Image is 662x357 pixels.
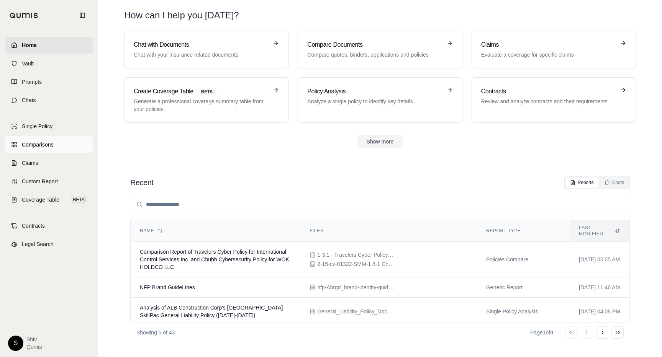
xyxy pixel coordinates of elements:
[140,284,195,290] span: NFP Brand GuideLines
[22,159,38,167] span: Claims
[472,31,636,68] a: ClaimsEvaluate a coverage for specific claims
[605,179,624,186] div: Chats
[472,77,636,122] a: ContractsReview and analyze contracts and their requirements
[317,260,394,268] span: 2-15-cv-01322-SMM-1 8-1 Chubb Cyber2.pdf
[22,41,37,49] span: Home
[22,222,45,230] span: Contracts
[76,9,88,21] button: Collapse sidebar
[477,242,570,277] td: Policies Compare
[579,225,620,237] div: Last modified
[22,78,42,86] span: Prompts
[307,51,442,59] p: Compare quotes, binders, applications and policies
[5,37,93,54] a: Home
[124,77,288,122] a: Create Coverage TableBETAGenerate a professional coverage summary table from your policies.
[357,135,403,148] button: Show more
[5,191,93,208] a: Coverage TableBETA
[134,87,268,96] h3: Create Coverage Table
[10,13,38,18] img: Qumis Logo
[481,51,616,59] p: Evaluate a coverage for specific claims
[5,118,93,135] a: Single Policy
[22,240,54,248] span: Legal Search
[307,98,442,105] p: Analyze a single policy to identify key details
[300,220,477,242] th: Files
[600,177,629,188] button: Chats
[477,298,570,326] td: Single Policy Analysis
[317,308,394,315] span: General_Liability_Policy_Document.pdf
[140,305,283,318] span: Analysis of ALB Construction Corp's Falls Lake SkillPac General Liability Policy (2025-2026)
[565,177,598,188] button: Reports
[5,217,93,234] a: Contracts
[317,251,394,259] span: 1-3.1 - Travelers Cyber Policy40.pdf
[481,40,616,49] h3: Claims
[124,9,636,21] h1: How can I help you [DATE]?
[5,173,93,190] a: Custom Report
[5,55,93,72] a: Vault
[22,141,53,148] span: Comparisons
[140,249,289,270] span: Comparison Report of Travelers Cyber Policy for International Control Services Inc. and Chubb Cyb...
[481,98,616,105] p: Review and analyze contracts and their requirements
[22,60,34,67] span: Vault
[197,88,217,96] span: BETA
[530,329,553,336] div: Page 1 of 9
[570,277,629,298] td: [DATE] 11:46 AM
[134,40,268,49] h3: Chat with Documents
[22,122,52,130] span: Single Policy
[8,336,23,351] div: S
[134,98,268,113] p: Generate a professional coverage summary table from your policies.
[481,87,616,96] h3: Contracts
[26,343,42,351] span: Qumis
[26,336,42,343] span: Shiv
[5,73,93,90] a: Prompts
[22,96,36,104] span: Chats
[130,177,153,188] h2: Recent
[298,31,462,68] a: Compare DocumentsCompare quotes, binders, applications and policies
[124,31,288,68] a: Chat with DocumentsChat with your insurance related documents
[5,236,93,253] a: Legal Search
[136,329,175,336] p: Showing 5 of 43
[477,277,570,298] td: Generic Report
[307,40,442,49] h3: Compare Documents
[5,155,93,171] a: Claims
[298,77,462,122] a: Policy AnalysisAnalyze a single policy to identify key details
[5,92,93,109] a: Chats
[570,179,594,186] div: Reports
[477,220,570,242] th: Report Type
[5,136,93,153] a: Comparisons
[140,228,291,234] div: Name
[71,196,87,204] span: BETA
[22,178,58,185] span: Custom Report
[317,284,394,291] span: nfp-Abrgd_brand-identity-guide_Aon_2025.pdf
[134,51,268,59] p: Chat with your insurance related documents
[570,298,629,326] td: [DATE] 04:08 PM
[307,87,442,96] h3: Policy Analysis
[570,242,629,277] td: [DATE] 05:25 AM
[22,196,59,204] span: Coverage Table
